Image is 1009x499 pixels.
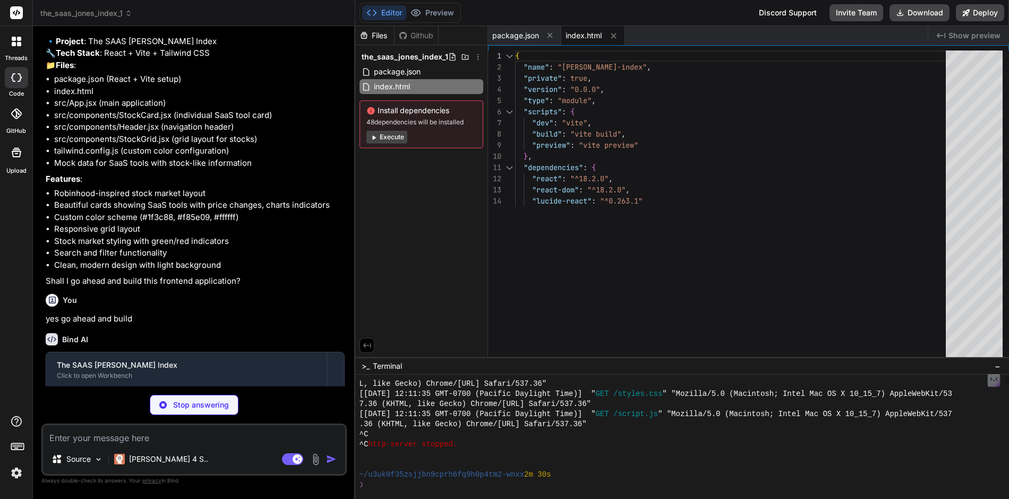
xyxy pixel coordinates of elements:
span: : [570,140,575,150]
h6: Bind AI [62,334,88,345]
p: Always double-check its answers. Your in Bind [41,476,347,486]
span: { [592,163,596,172]
span: "^18.2.0" [587,185,626,194]
span: { [515,51,519,61]
p: Source [66,454,91,464]
span: the_saas_jones_index_1 [362,52,448,62]
span: L, like Gecko) Chrome/[URL] Safari/537.36" [360,379,547,389]
p: : [46,173,345,185]
span: "dev" [532,118,553,128]
span: "vite preview" [579,140,638,150]
span: "scripts" [524,107,562,116]
span: "version" [524,84,562,94]
span: "react" [532,174,562,183]
span: "[PERSON_NAME]-index" [558,62,647,72]
span: "0.0.0" [570,84,600,94]
span: ^C [360,429,369,439]
span: "module" [558,96,592,105]
li: Stock market styling with green/red indicators [54,235,345,248]
span: "lucide-react" [532,196,592,206]
label: code [9,89,24,98]
span: [[DATE] 12:11:35 GMT-0700 (Pacific Daylight Time)] " [360,409,596,419]
span: : [549,62,553,72]
button: The SAAS [PERSON_NAME] IndexClick to open Workbench [46,352,327,387]
p: Shall I go ahead and build this frontend application? [46,275,345,287]
li: Mock data for SaaS tools with stock-like information [54,157,345,170]
strong: Tech Stack [56,48,100,58]
span: GET [595,389,609,399]
span: 2m 30s [524,470,551,480]
span: 7.36 (KHTML, like Gecko) Chrome/[URL] Safari/537.36" [360,399,591,409]
span: "private" [524,73,562,83]
span: , [600,84,604,94]
li: Responsive grid layout [54,223,345,235]
span: Show preview [948,30,1001,41]
div: 11 [488,162,501,173]
span: : [562,73,566,83]
span: , [626,185,630,194]
span: : [562,107,566,116]
span: , [587,73,592,83]
span: privacy [142,477,161,484]
span: Terminal [373,361,402,371]
span: GET [595,409,609,419]
span: [[DATE] 12:11:35 GMT-0700 (Pacific Daylight Time)] " [360,389,596,399]
span: "preview" [532,140,570,150]
button: Editor [362,5,406,20]
h6: You [63,295,77,306]
li: index.html [54,86,345,98]
div: 7 [488,117,501,129]
span: : [583,163,587,172]
span: : [562,84,566,94]
img: icon [326,454,337,464]
strong: Project [56,36,84,46]
li: src/components/StockCard.jsx (individual SaaS tool card) [54,109,345,122]
span: ❯ [360,480,364,490]
span: "^18.2.0" [570,174,609,183]
div: 14 [488,196,501,207]
li: package.json (React + Vite setup) [54,73,345,86]
span: : [553,118,558,128]
span: "type" [524,96,549,105]
div: 5 [488,95,501,106]
span: − [995,361,1001,371]
div: 1 [488,50,501,62]
span: ^C [360,439,369,450]
div: 8 [488,129,501,140]
span: : [562,174,566,183]
span: : [579,185,583,194]
span: package.json [373,65,422,78]
span: : [592,196,596,206]
span: { [570,107,575,116]
span: 48 dependencies will be installed [366,118,476,126]
span: , [592,96,596,105]
span: "react-dom" [532,185,579,194]
span: : [562,129,566,139]
div: Files [355,30,394,41]
div: 6 [488,106,501,117]
span: " "Mozilla/5.0 (Macintosh; Intel Mac OS X 10_15_7) AppleWebKit/53 [662,389,952,399]
button: Download [890,4,950,21]
div: 9 [488,140,501,151]
label: threads [5,54,28,63]
span: >_ [362,361,370,371]
span: .36 (KHTML, like Gecko) Chrome/[URL] Safari/537.36" [360,419,587,429]
li: src/components/StockGrid.jsx (grid layout for stocks) [54,133,345,146]
label: GitHub [6,126,26,136]
span: "dependencies" [524,163,583,172]
span: /script.js [613,409,658,419]
p: [PERSON_NAME] 4 S.. [129,454,208,464]
div: Click to collapse the range. [502,50,516,62]
li: Clean, modern design with light background [54,259,345,272]
span: " "Mozilla/5.0 (Macintosh; Intel Mac OS X 10_15_7) AppleWebKit/537 [658,409,952,419]
span: , [621,129,626,139]
span: } [524,151,528,161]
img: Claude 4 Sonnet [114,454,125,464]
li: Robinhood-inspired stock market layout [54,188,345,200]
div: 2 [488,62,501,73]
button: Preview [406,5,458,20]
p: 🔹 : The SAAS [PERSON_NAME] Index 🔧 : React + Vite + Tailwind CSS 📁 : [46,36,345,72]
p: Stop answering [173,400,229,410]
span: "build" [532,129,562,139]
li: Beautiful cards showing SaaS tools with price changes, charts indicators [54,199,345,212]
